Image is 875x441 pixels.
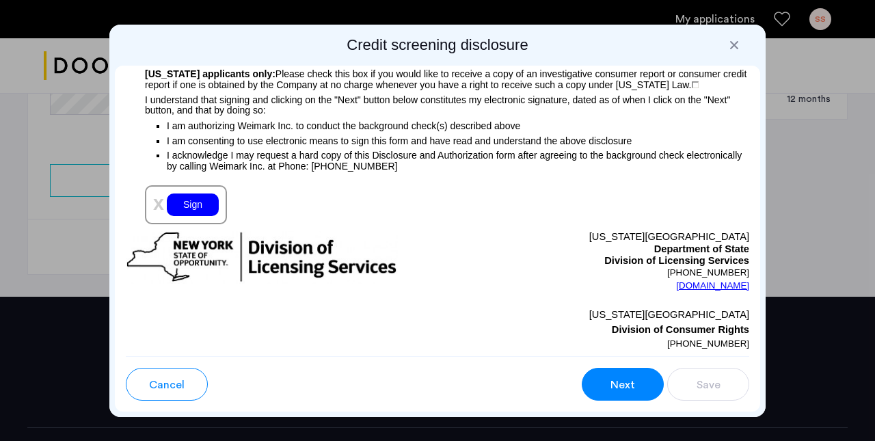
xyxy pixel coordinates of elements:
[437,231,749,243] p: [US_STATE][GEOGRAPHIC_DATA]
[153,192,164,214] span: x
[149,377,185,393] span: Cancel
[167,133,749,148] p: I am consenting to use electronic means to sign this form and have read and understand the above ...
[437,255,749,267] p: Division of Licensing Services
[437,267,749,278] p: [PHONE_NUMBER]
[126,368,208,401] button: button
[437,243,749,256] p: Department of State
[145,68,275,79] span: [US_STATE] applicants only:
[167,116,749,133] p: I am authorizing Weimark Inc. to conduct the background check(s) described above
[437,322,749,337] p: Division of Consumer Rights
[126,231,398,284] img: new-york-logo.png
[676,279,749,293] a: [DOMAIN_NAME]
[697,377,721,393] span: Save
[692,81,699,88] img: 4LAxfPwtD6BVinC2vKR9tPz10Xbrctccj4YAocJUAAAAASUVORK5CYIIA
[167,193,219,216] div: Sign
[437,337,749,351] p: [PHONE_NUMBER]
[437,307,749,322] p: [US_STATE][GEOGRAPHIC_DATA]
[610,377,635,393] span: Next
[667,368,749,401] button: button
[582,368,664,401] button: button
[126,63,749,91] p: Please check this box if you would like to receive a copy of an investigative consumer report or ...
[115,36,760,55] h2: Credit screening disclosure
[126,90,749,116] p: I understand that signing and clicking on the "Next" button below constitutes my electronic signa...
[167,150,749,172] p: I acknowledge I may request a hard copy of this Disclosure and Authorization form after agreeing ...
